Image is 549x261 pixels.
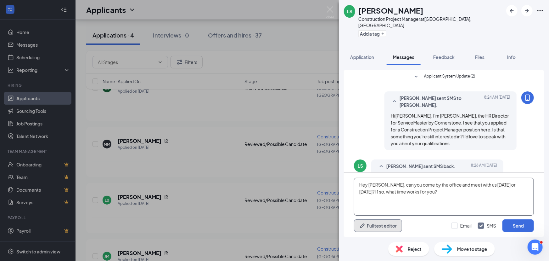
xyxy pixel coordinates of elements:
[381,32,385,36] svg: Plus
[523,7,531,14] svg: ArrowRight
[358,16,503,28] div: Construction Project Manager at [GEOGRAPHIC_DATA], [GEOGRAPHIC_DATA]
[507,54,516,60] span: Info
[521,5,533,16] button: ArrowRight
[350,54,374,60] span: Application
[471,163,497,170] span: [DATE] 8:26 AM
[508,7,516,14] svg: ArrowLeftNew
[412,73,420,81] svg: SmallChevronDown
[347,8,352,14] div: LS
[457,246,487,252] span: Move to stage
[408,246,422,252] span: Reject
[391,98,398,105] svg: SmallChevronUp
[393,54,414,60] span: Messages
[354,178,534,216] textarea: Hey [PERSON_NAME], can you come by the office and meet with us [DATE] or [DATE]? If so, what time...
[528,240,543,255] iframe: Intercom live chat
[524,94,531,101] svg: MobileSms
[358,30,386,37] button: PlusAdd a tag
[359,223,366,229] svg: Pen
[358,163,363,169] div: LS
[378,163,385,170] svg: SmallChevronUp
[506,5,518,16] button: ArrowLeftNew
[536,7,544,14] svg: Ellipses
[354,219,402,232] button: Full text editorPen
[358,5,423,16] h1: [PERSON_NAME]
[502,219,534,232] button: Send
[400,95,482,108] span: [PERSON_NAME] sent SMS to [PERSON_NAME].
[424,73,475,81] span: Applicant System Update (2)
[386,163,456,170] span: [PERSON_NAME] sent SMS back.
[433,54,455,60] span: Feedback
[475,54,485,60] span: Files
[484,95,510,108] span: [DATE] 8:24 AM
[412,73,475,81] button: SmallChevronDownApplicant System Update (2)
[391,113,509,146] span: Hi [PERSON_NAME], I'm [PERSON_NAME], the HR Director for ServiceMaster by Cornerstone. I see that...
